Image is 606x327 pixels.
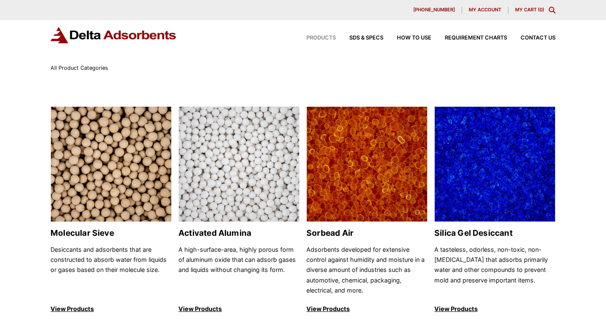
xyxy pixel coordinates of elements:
a: SDS & SPECS [336,35,383,41]
h2: Silica Gel Desiccant [434,228,555,238]
img: Activated Alumina [179,107,299,222]
p: View Products [306,304,428,314]
p: A tasteless, odorless, non-toxic, non-[MEDICAL_DATA] that adsorbs primarily water and other compo... [434,245,555,296]
span: Products [306,35,336,41]
p: View Products [178,304,300,314]
a: Silica Gel Desiccant Silica Gel Desiccant A tasteless, odorless, non-toxic, non-[MEDICAL_DATA] th... [434,106,555,314]
a: Requirement Charts [431,35,507,41]
p: Desiccants and adsorbents that are constructed to absorb water from liquids or gases based on the... [50,245,172,296]
span: Contact Us [521,35,555,41]
img: Silica Gel Desiccant [435,107,555,222]
span: How to Use [397,35,431,41]
p: A high-surface-area, highly porous form of aluminum oxide that can adsorb gases and liquids witho... [178,245,300,296]
span: [PHONE_NUMBER] [413,8,455,12]
p: View Products [50,304,172,314]
span: 0 [540,7,542,13]
a: Molecular Sieve Molecular Sieve Desiccants and adsorbents that are constructed to absorb water fr... [50,106,172,314]
span: Requirement Charts [445,35,507,41]
a: Activated Alumina Activated Alumina A high-surface-area, highly porous form of aluminum oxide tha... [178,106,300,314]
span: All Product Categories [50,65,108,71]
img: Molecular Sieve [51,107,171,222]
h2: Molecular Sieve [50,228,172,238]
img: Sorbead Air [307,107,427,222]
a: Sorbead Air Sorbead Air Adsorbents developed for extensive control against humidity and moisture ... [306,106,428,314]
h2: Sorbead Air [306,228,428,238]
span: My account [469,8,501,12]
a: My Cart (0) [515,7,544,13]
a: My account [462,7,508,13]
a: Products [293,35,336,41]
p: View Products [434,304,555,314]
p: Adsorbents developed for extensive control against humidity and moisture in a diverse amount of i... [306,245,428,296]
div: Toggle Modal Content [549,7,555,13]
a: How to Use [383,35,431,41]
a: Contact Us [507,35,555,41]
span: SDS & SPECS [349,35,383,41]
h2: Activated Alumina [178,228,300,238]
img: Delta Adsorbents [50,27,177,43]
a: [PHONE_NUMBER] [407,7,462,13]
